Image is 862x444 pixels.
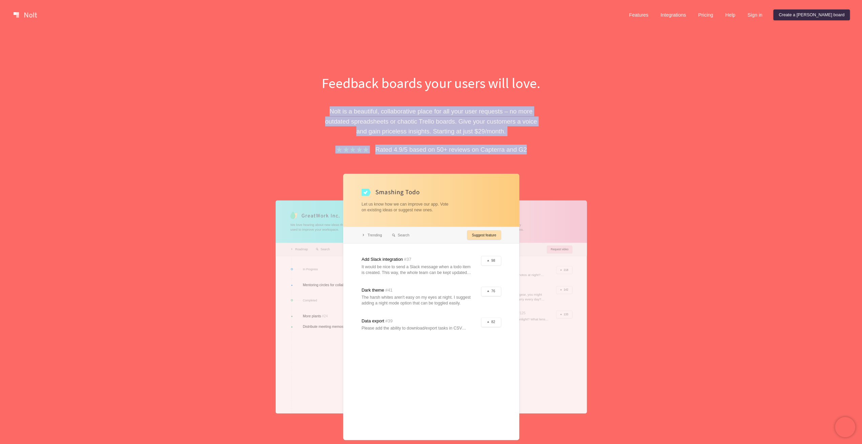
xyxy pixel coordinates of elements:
[624,9,654,20] a: Features
[375,145,527,154] p: Rated 4.9/5 based on 50+ reviews on Capterra and G2
[693,9,718,20] a: Pricing
[742,9,768,20] a: Sign in
[314,73,548,93] h1: Feedback boards your users will love.
[835,417,855,437] iframe: Chatra live chat
[314,106,548,136] p: Nolt is a beautiful, collaborative place for all your user requests – no more outdated spreadshee...
[655,9,691,20] a: Integrations
[335,146,370,153] img: stars.b067e34983.png
[720,9,741,20] a: Help
[773,9,850,20] a: Create a [PERSON_NAME] board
